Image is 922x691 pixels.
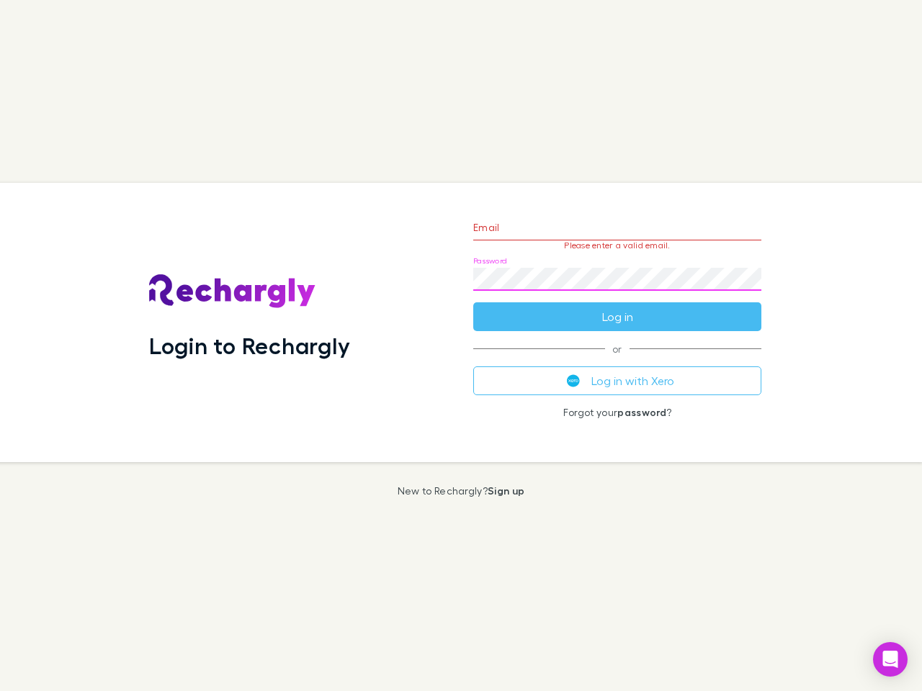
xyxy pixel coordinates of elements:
[149,274,316,309] img: Rechargly's Logo
[617,406,666,418] a: password
[473,366,761,395] button: Log in with Xero
[473,348,761,349] span: or
[473,240,761,250] p: Please enter a valid email.
[567,374,580,387] img: Xero's logo
[149,332,350,359] h1: Login to Rechargly
[473,407,761,418] p: Forgot your ?
[873,642,908,677] div: Open Intercom Messenger
[473,256,507,266] label: Password
[473,302,761,331] button: Log in
[398,485,525,497] p: New to Rechargly?
[488,484,524,497] a: Sign up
